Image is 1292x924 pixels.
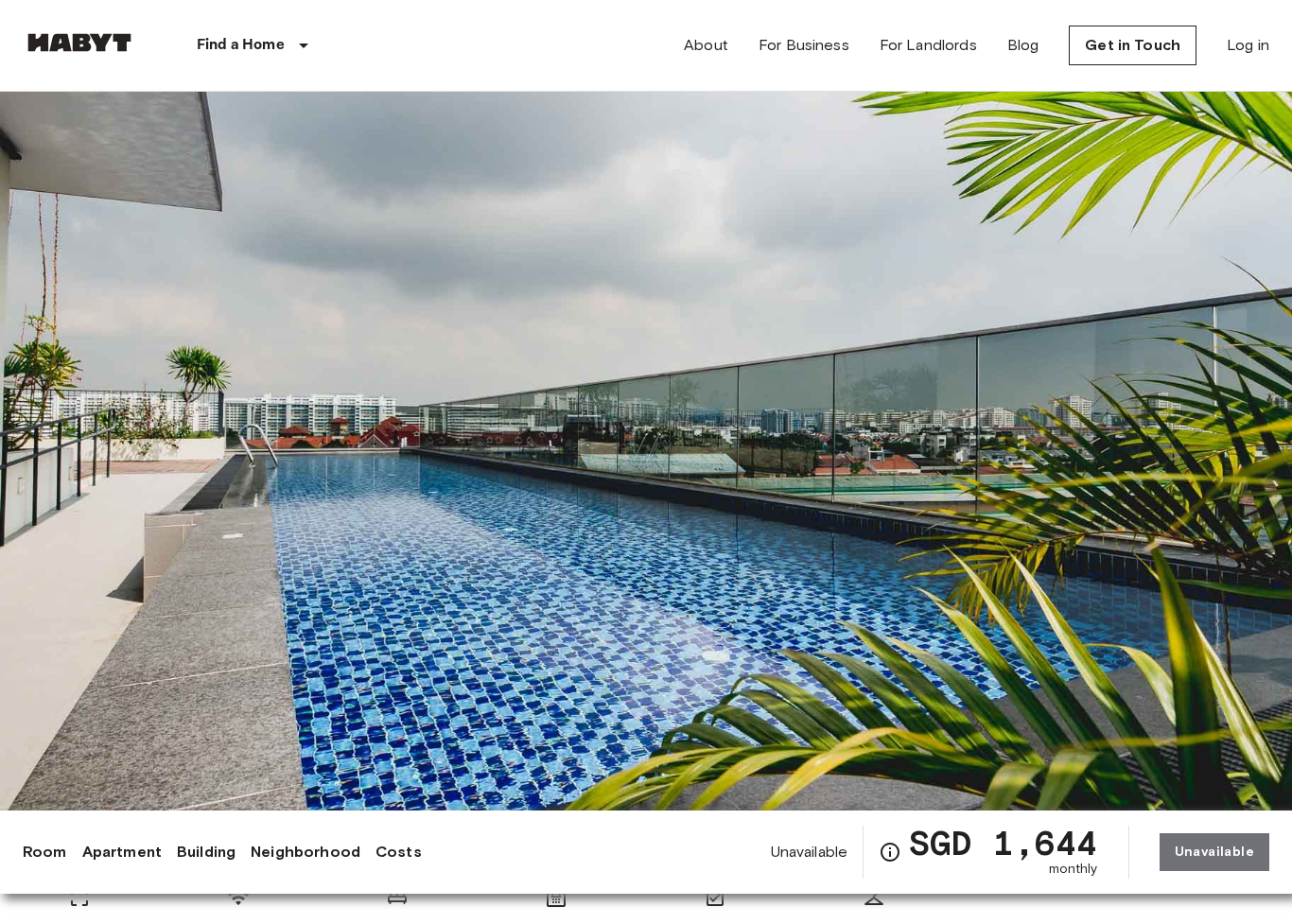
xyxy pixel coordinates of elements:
[375,841,422,863] a: Costs
[771,842,848,863] span: Unavailable
[879,841,901,863] svg: Check cost overview for full price breakdown. Please note that discounts apply to new joiners onl...
[251,841,360,863] a: Neighborhood
[684,34,728,57] a: About
[1069,26,1196,65] a: Get in Touch
[82,841,162,863] a: Apartment
[909,826,1097,860] span: SGD 1,644
[1227,34,1269,57] a: Log in
[1049,860,1098,879] span: monthly
[197,34,285,57] p: Find a Home
[23,33,136,52] img: Habyt
[759,34,849,57] a: For Business
[23,841,67,863] a: Room
[1007,34,1039,57] a: Blog
[177,841,236,863] a: Building
[880,34,977,57] a: For Landlords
